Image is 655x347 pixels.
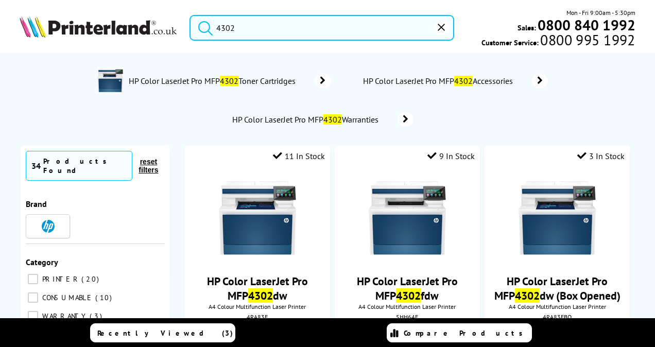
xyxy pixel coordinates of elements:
div: 3 In Stock [577,151,625,161]
span: Category [26,257,58,267]
img: Printerland Logo [20,15,177,38]
a: HP Color LaserJet Pro MFP4302dw (Box Opened) [494,274,620,303]
span: 3 [90,311,105,321]
input: PRINTER 20 [28,274,38,284]
span: Mon - Fri 9:00am - 5:30pm [566,8,635,18]
img: HP-4302dw-Front-Main-Small.jpg [219,179,296,256]
a: HP Color LaserJet Pro MFP4302dw [207,274,308,303]
a: 0800 840 1992 [536,20,635,30]
a: HP Color LaserJet Pro MFP4302Warranties [231,112,413,127]
img: HP-4302dw-Front-Main-Small.jpg [519,179,596,256]
input: WARRANTY 3 [28,311,38,321]
div: 4RA83FBO [492,313,622,321]
span: Brand [26,199,47,209]
mark: 4302 [454,76,473,86]
span: Customer Service: [481,35,635,47]
img: 4RA83F-deptimage.jpg [97,67,123,93]
span: WARRANTY [40,311,89,321]
span: HP Color LaserJet Pro MFP Warranties [231,114,382,125]
span: A4 Colour Multifunction Laser Printer [490,303,625,310]
span: Recently Viewed (3) [97,328,233,338]
span: A4 Colour Multifunction Laser Printer [190,303,325,310]
span: Compare Products [404,328,528,338]
a: Printerland Logo [20,15,177,40]
img: HP [42,220,55,233]
div: 5HH64F [342,313,472,321]
mark: 4302 [515,288,540,303]
div: 11 In Stock [273,151,325,161]
mark: 4302 [323,114,342,125]
img: HP-4302fdw-Front-Main-Small.jpg [369,179,446,256]
a: Recently Viewed (3) [90,323,235,342]
span: 20 [81,274,101,284]
input: Search [189,15,454,41]
b: 0800 840 1992 [538,15,635,34]
span: A4 Colour Multifunction Laser Printer [340,303,475,310]
span: HP Color LaserJet Pro MFP Toner Cartridges [128,76,300,86]
span: HP Color LaserJet Pro MFP Accessories [362,76,516,86]
span: CONSUMABLE [40,293,94,302]
button: reset filters [132,157,165,175]
mark: 4302 [396,288,421,303]
div: 4RA83F [193,313,322,321]
span: PRINTER [40,274,80,284]
a: Compare Products [387,323,532,342]
a: HP Color LaserJet Pro MFP4302Accessories [362,74,548,88]
div: Products Found [43,157,127,175]
div: 9 In Stock [427,151,475,161]
span: 10 [95,293,114,302]
mark: 4302 [248,288,273,303]
a: HP Color LaserJet Pro MFP4302fdw [357,274,458,303]
span: Sales: [518,23,536,32]
span: 0800 995 1992 [539,35,635,45]
mark: 4302 [220,76,238,86]
input: CONSUMABLE 10 [28,292,38,303]
a: HP Color LaserJet Pro MFP4302Toner Cartridges [128,67,331,95]
span: 34 [31,161,41,171]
